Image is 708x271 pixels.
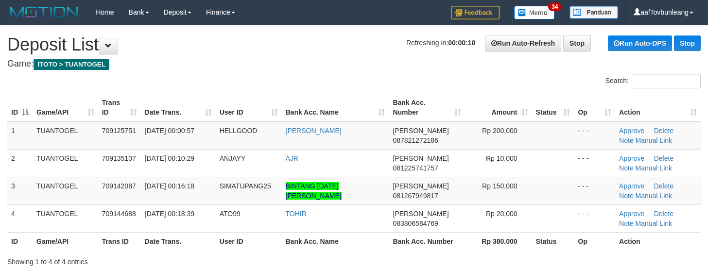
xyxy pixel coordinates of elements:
a: Approve [619,154,644,162]
td: TUANTOGEL [33,121,98,150]
img: panduan.png [570,6,618,19]
img: Button%20Memo.svg [514,6,555,19]
th: Date Trans. [141,232,216,250]
a: Note [619,164,634,172]
th: ID: activate to sort column descending [7,94,33,121]
th: Action [615,232,701,250]
strong: 00:00:10 [448,39,475,47]
span: [PERSON_NAME] [393,154,449,162]
label: Search: [605,74,701,88]
th: Amount: activate to sort column ascending [465,94,532,121]
span: 709135107 [102,154,136,162]
th: Game/API: activate to sort column ascending [33,94,98,121]
a: Manual Link [636,164,673,172]
td: 2 [7,149,33,177]
td: TUANTOGEL [33,204,98,232]
th: Date Trans.: activate to sort column ascending [141,94,216,121]
td: 3 [7,177,33,204]
span: [PERSON_NAME] [393,182,449,190]
td: - - - [574,177,615,204]
span: Copy 081267949817 to clipboard [393,192,438,200]
h1: Deposit List [7,35,701,54]
a: Run Auto-Refresh [485,35,561,51]
h4: Game: [7,59,701,69]
th: Status: activate to sort column ascending [532,94,574,121]
th: Bank Acc. Name: activate to sort column ascending [282,94,389,121]
th: Rp 380.000 [465,232,532,250]
a: Run Auto-DPS [608,35,672,51]
th: Trans ID [98,232,141,250]
th: User ID: activate to sort column ascending [216,94,282,121]
a: Stop [674,35,701,51]
span: 709144688 [102,210,136,218]
span: 34 [548,2,561,11]
span: ANJAYY [220,154,245,162]
th: Game/API [33,232,98,250]
a: Delete [654,182,673,190]
td: TUANTOGEL [33,177,98,204]
span: [DATE] 00:00:57 [145,127,194,135]
span: Copy 087821272186 to clipboard [393,136,438,144]
th: Op [574,232,615,250]
th: Bank Acc. Number: activate to sort column ascending [389,94,465,121]
td: TUANTOGEL [33,149,98,177]
td: 4 [7,204,33,232]
th: Trans ID: activate to sort column ascending [98,94,141,121]
a: Approve [619,182,644,190]
a: Manual Link [636,220,673,227]
a: Note [619,192,634,200]
td: 1 [7,121,33,150]
td: - - - [574,204,615,232]
td: - - - [574,121,615,150]
span: [DATE] 00:18:39 [145,210,194,218]
th: User ID [216,232,282,250]
span: Rp 150,000 [482,182,517,190]
span: Rp 10,000 [486,154,518,162]
span: Rp 20,000 [486,210,518,218]
a: Note [619,220,634,227]
a: Approve [619,127,644,135]
div: Showing 1 to 4 of 4 entries [7,253,288,267]
th: Bank Acc. Number [389,232,465,250]
a: [PERSON_NAME] [286,127,342,135]
a: BINTANG [DATE] [PERSON_NAME] [286,182,342,200]
input: Search: [632,74,701,88]
a: Delete [654,210,673,218]
th: ID [7,232,33,250]
th: Action: activate to sort column ascending [615,94,701,121]
span: [PERSON_NAME] [393,127,449,135]
th: Status [532,232,574,250]
td: - - - [574,149,615,177]
a: Manual Link [636,136,673,144]
span: SIMATUPANG25 [220,182,271,190]
span: [DATE] 00:10:29 [145,154,194,162]
th: Bank Acc. Name [282,232,389,250]
span: ITOTO > TUANTOGEL [34,59,109,70]
img: MOTION_logo.png [7,5,81,19]
span: Refreshing in: [406,39,475,47]
a: Approve [619,210,644,218]
a: Delete [654,154,673,162]
a: Note [619,136,634,144]
span: [DATE] 00:16:18 [145,182,194,190]
span: 709125751 [102,127,136,135]
span: Copy 083806584769 to clipboard [393,220,438,227]
a: TOHIR [286,210,307,218]
a: Manual Link [636,192,673,200]
span: Copy 081225741757 to clipboard [393,164,438,172]
img: Feedback.jpg [451,6,500,19]
a: AJR [286,154,298,162]
span: HELLGOOD [220,127,258,135]
span: ATO99 [220,210,241,218]
a: Stop [563,35,591,51]
span: 709142087 [102,182,136,190]
span: Rp 200,000 [482,127,517,135]
span: [PERSON_NAME] [393,210,449,218]
a: Delete [654,127,673,135]
th: Op: activate to sort column ascending [574,94,615,121]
